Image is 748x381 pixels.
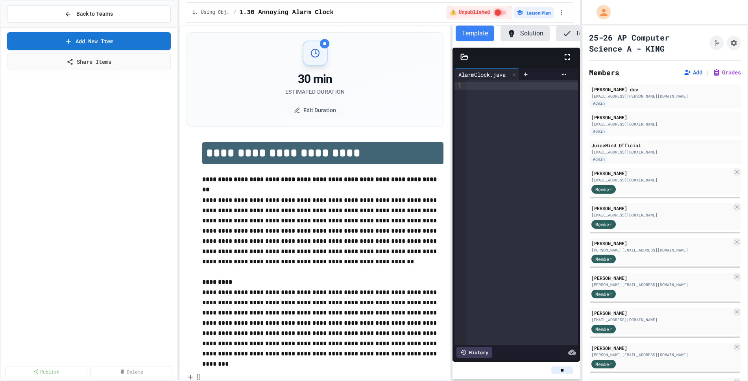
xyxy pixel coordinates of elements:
a: Add New Item [7,32,171,50]
div: [EMAIL_ADDRESS][PERSON_NAME][DOMAIN_NAME] [591,93,739,99]
div: Admin [591,156,606,163]
h1: 25-26 AP Computer Science A - KING [589,32,706,54]
div: [PERSON_NAME] [591,344,731,351]
div: [PERSON_NAME] [591,309,731,316]
span: Member [595,290,612,298]
div: Estimated Duration [285,88,345,96]
span: / [233,9,236,16]
span: Member [595,326,612,333]
div: [PERSON_NAME] [591,170,731,177]
button: Add [683,68,702,76]
a: Delete [90,366,172,377]
button: Assignment Settings [727,36,741,50]
div: AlarmClock.java [454,70,510,79]
div: History [456,347,492,358]
span: Member [595,255,612,263]
div: My Account [588,3,613,21]
div: [EMAIL_ADDRESS][DOMAIN_NAME] [591,317,731,323]
div: [PERSON_NAME] [591,274,731,281]
div: JuiceMind Official [591,142,739,149]
div: [PERSON_NAME][EMAIL_ADDRESS][DOMAIN_NAME] [591,352,731,358]
div: 1 [454,82,462,90]
div: AlarmClock.java [454,68,519,80]
span: Member [595,221,612,228]
div: [EMAIL_ADDRESS][DOMAIN_NAME] [591,149,739,155]
div: [EMAIL_ADDRESS][DOMAIN_NAME] [591,121,739,127]
button: Back to Teams [7,6,171,22]
a: Share Items [7,53,171,70]
div: [PERSON_NAME][EMAIL_ADDRESS][DOMAIN_NAME] [591,247,731,253]
span: 1. Using Objects and Methods [192,9,230,16]
h2: Members [589,67,619,78]
div: [EMAIL_ADDRESS][DOMAIN_NAME] [591,212,731,218]
div: [EMAIL_ADDRESS][DOMAIN_NAME] [591,177,731,183]
div: ⚠️ Students cannot see this content! Click the toggle to publish it and make it visible to your c... [447,6,512,19]
span: Back to Teams [76,10,113,18]
div: [PERSON_NAME] [591,114,739,121]
div: [PERSON_NAME][EMAIL_ADDRESS][DOMAIN_NAME] [591,282,731,288]
span: ⚠️ Unpublished [450,9,490,16]
div: [PERSON_NAME] [591,205,731,212]
div: Admin [591,100,606,107]
button: Grades [713,68,741,76]
span: 1.30 Annoying Alarm Clock [239,8,334,17]
span: Member [595,361,612,368]
div: Admin [591,128,606,135]
div: [PERSON_NAME] [591,240,731,247]
button: Click to see fork details [709,36,724,50]
button: Template [456,26,494,41]
span: Member [595,186,612,193]
a: Publish [6,366,87,377]
span: | [706,68,709,77]
button: Tests [556,26,597,41]
div: [PERSON_NAME] dev [591,86,739,93]
button: Edit Duration [286,102,344,118]
button: Solution [501,26,550,41]
button: Lesson Plan [514,7,554,18]
div: 30 min [285,72,345,86]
